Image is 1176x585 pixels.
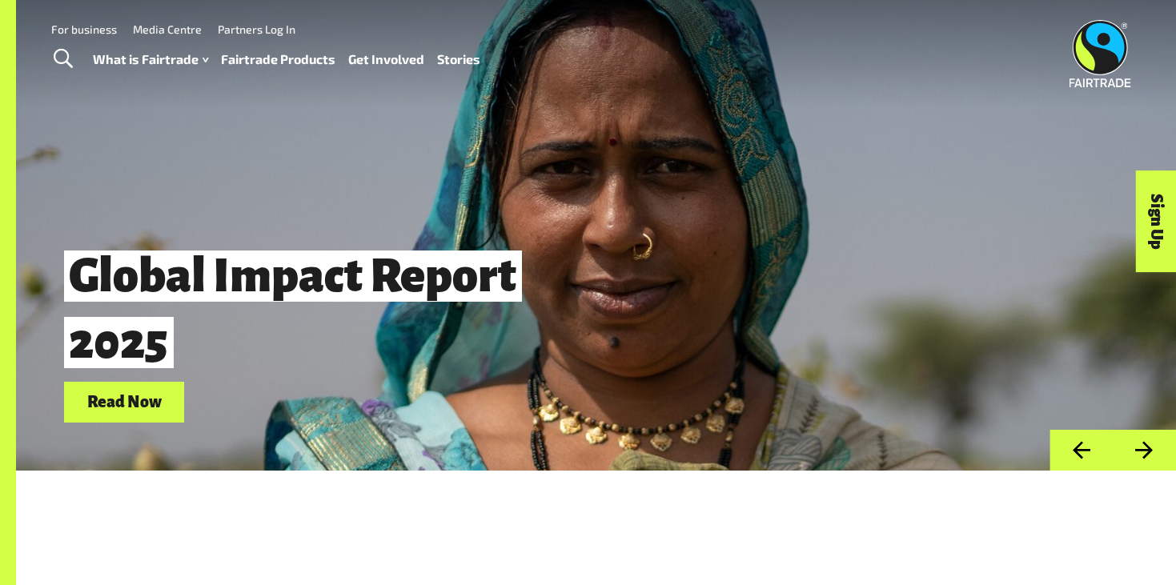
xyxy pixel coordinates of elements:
[1050,430,1113,471] button: Previous
[93,48,208,71] a: What is Fairtrade
[1113,430,1176,471] button: Next
[437,48,480,71] a: Stories
[64,382,184,423] a: Read Now
[43,39,82,79] a: Toggle Search
[1070,20,1131,87] img: Fairtrade Australia New Zealand logo
[218,22,295,36] a: Partners Log In
[133,22,202,36] a: Media Centre
[64,250,522,368] span: Global Impact Report 2025
[348,48,424,71] a: Get Involved
[51,22,117,36] a: For business
[221,48,335,71] a: Fairtrade Products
